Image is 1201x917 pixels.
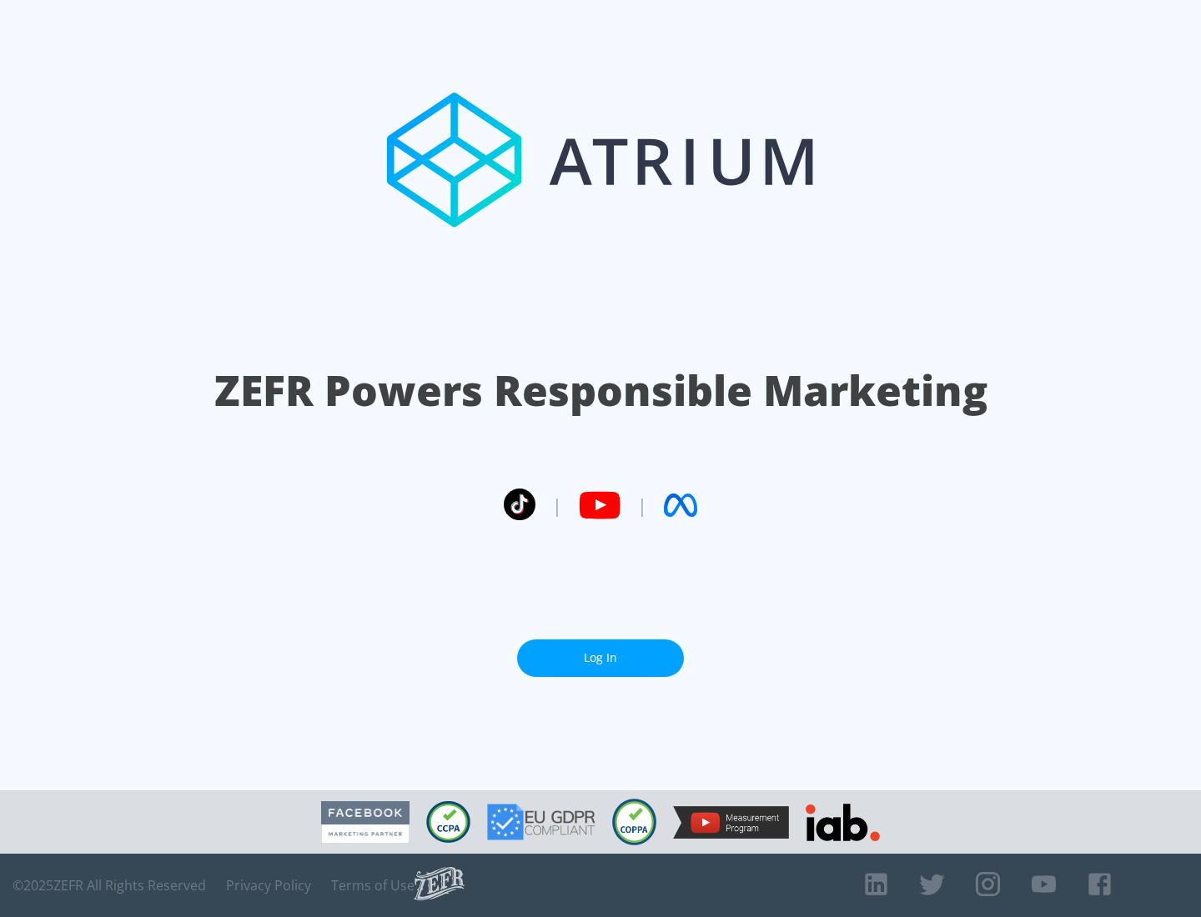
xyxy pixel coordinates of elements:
img: IAB [806,804,880,841]
span: © 2025 ZEFR All Rights Reserved [13,877,206,894]
img: YouTube Measurement Program [673,806,789,839]
span: | [552,493,562,518]
img: Facebook Marketing Partner [321,801,410,844]
a: Privacy Policy [226,877,311,894]
h1: ZEFR Powers Responsible Marketing [214,362,987,419]
img: CCPA Compliant [426,801,470,843]
a: Log In [517,639,684,677]
span: | [637,493,647,518]
img: COPPA Compliant [612,799,656,845]
img: GDPR Compliant [487,804,595,840]
a: Terms of Use [331,877,415,894]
